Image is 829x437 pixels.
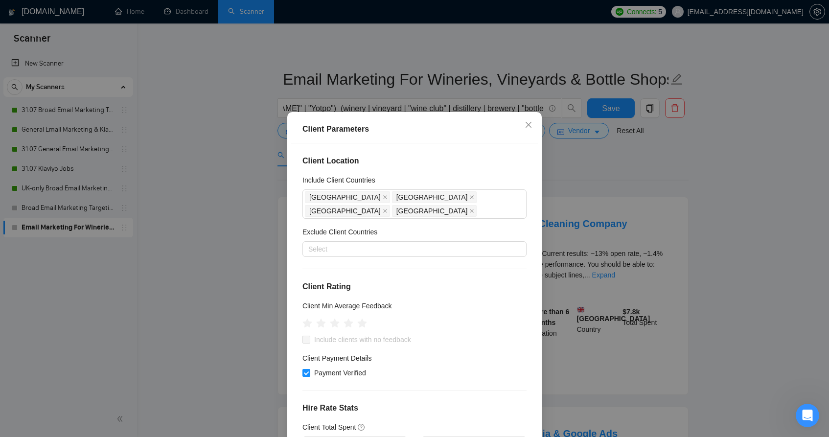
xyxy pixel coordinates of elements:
span: star [357,319,367,328]
span: [GEOGRAPHIC_DATA] [396,192,468,203]
iframe: Intercom live chat [796,404,819,427]
h4: Client Location [302,155,527,167]
h4: Client Rating [302,281,527,293]
button: Close [515,112,542,138]
span: close [383,195,388,200]
div: Client Parameters [302,123,527,135]
span: star [344,319,353,328]
span: close [383,208,388,213]
span: star [316,319,326,328]
span: close [469,208,474,213]
span: star [330,319,340,328]
span: United Kingdom [305,191,390,203]
span: Payment Verified [310,368,370,379]
h5: Include Client Countries [302,175,375,185]
span: Australia [305,205,390,217]
span: United States [392,191,477,203]
h4: Hire Rate Stats [302,403,527,414]
span: [GEOGRAPHIC_DATA] [396,206,468,216]
h5: Client Total Spent [302,422,356,433]
span: question-circle [358,424,366,432]
span: close [525,121,532,129]
h4: Client Payment Details [302,353,372,364]
span: star [302,319,312,328]
h5: Client Min Average Feedback [302,300,392,311]
span: [GEOGRAPHIC_DATA] [309,206,381,216]
span: Singapore [392,205,477,217]
h5: Exclude Client Countries [302,227,377,237]
span: Include clients with no feedback [310,335,415,345]
span: close [469,195,474,200]
span: [GEOGRAPHIC_DATA] [309,192,381,203]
